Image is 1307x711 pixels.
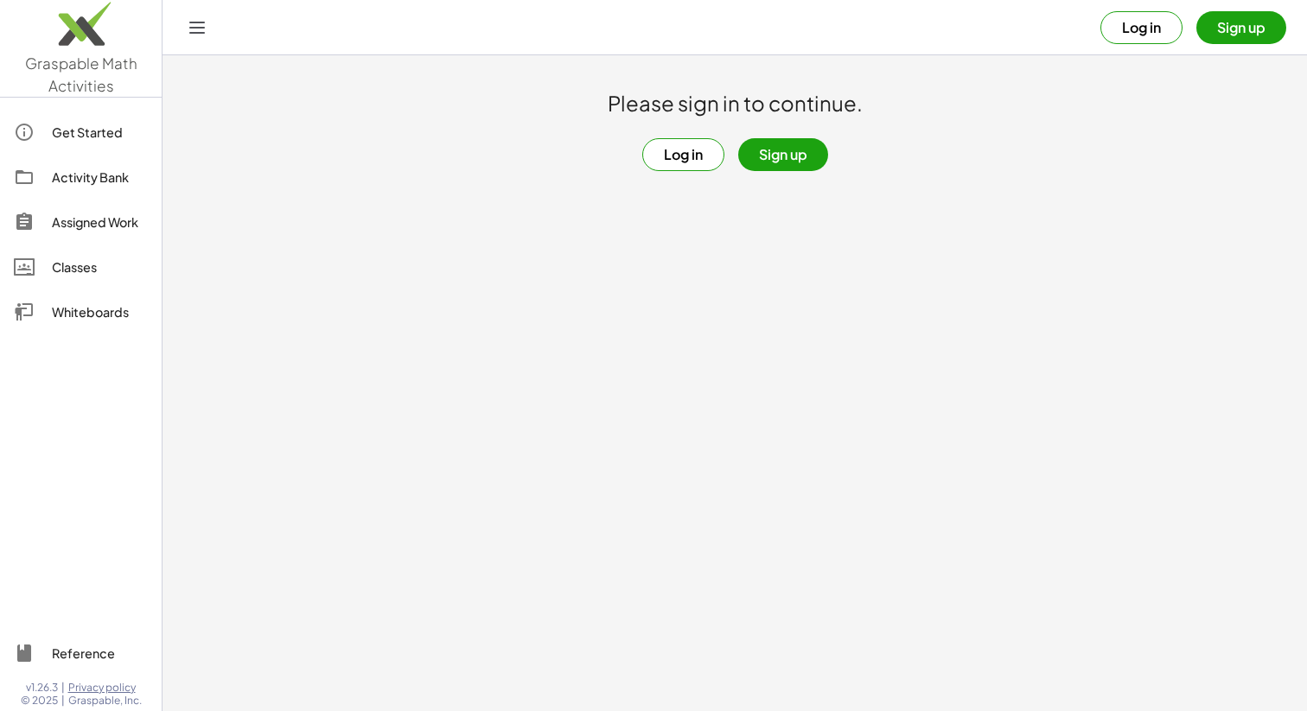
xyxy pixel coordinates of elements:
[21,694,58,708] span: © 2025
[7,246,155,288] a: Classes
[7,111,155,153] a: Get Started
[26,681,58,695] span: v1.26.3
[7,291,155,333] a: Whiteboards
[7,632,155,674] a: Reference
[608,90,863,117] h1: Please sign in to continue.
[52,643,148,663] div: Reference
[25,54,137,95] span: Graspable Math Activities
[183,14,211,41] button: Toggle navigation
[7,156,155,198] a: Activity Bank
[68,694,142,708] span: Graspable, Inc.
[61,681,65,695] span: |
[68,681,142,695] a: Privacy policy
[7,201,155,243] a: Assigned Work
[52,212,148,232] div: Assigned Work
[61,694,65,708] span: |
[52,257,148,277] div: Classes
[738,138,828,171] button: Sign up
[52,122,148,143] div: Get Started
[52,167,148,187] div: Activity Bank
[1100,11,1183,44] button: Log in
[52,302,148,322] div: Whiteboards
[1196,11,1286,44] button: Sign up
[642,138,724,171] button: Log in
